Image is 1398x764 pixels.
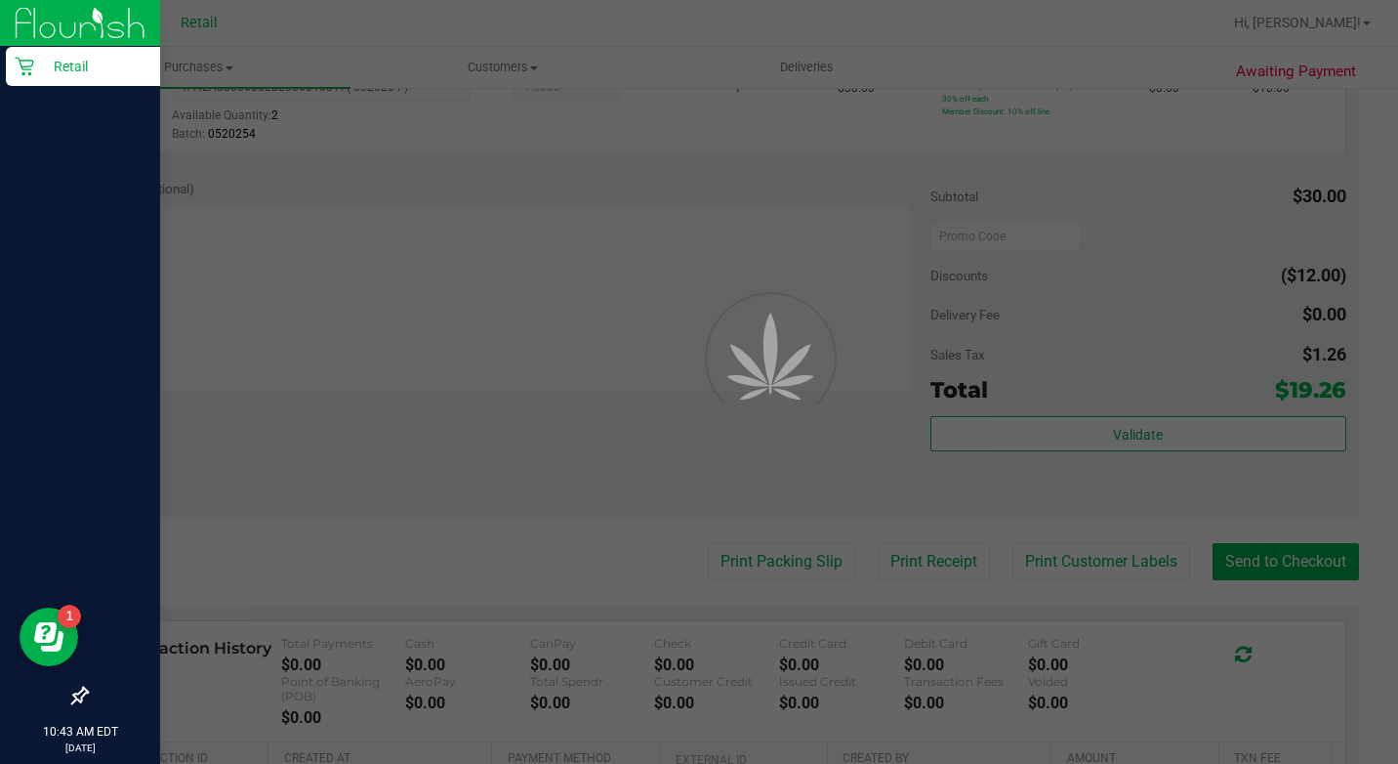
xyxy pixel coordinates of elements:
p: Retail [34,55,151,78]
p: [DATE] [9,741,151,755]
p: 10:43 AM EDT [9,723,151,741]
inline-svg: Retail [15,57,34,76]
iframe: Resource center [20,608,78,666]
iframe: Resource center unread badge [58,605,81,628]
